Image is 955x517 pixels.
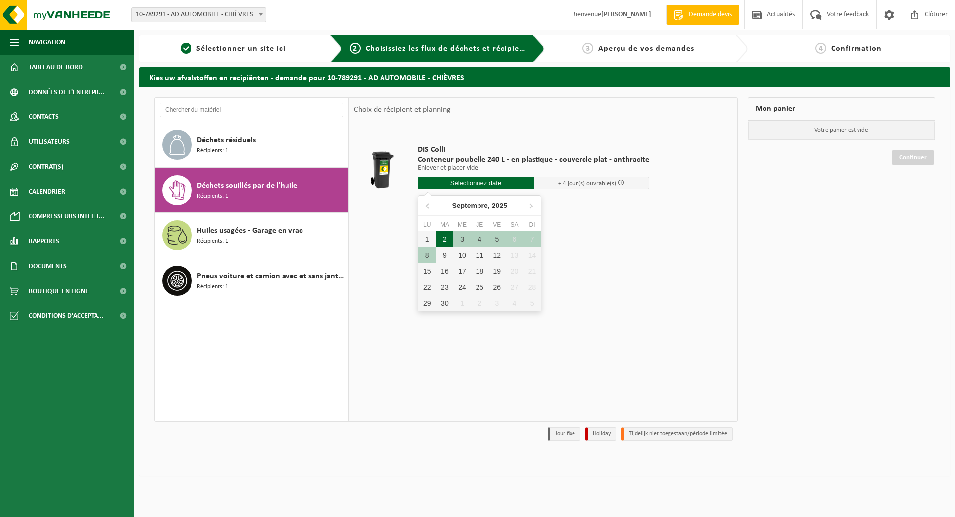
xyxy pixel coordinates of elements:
[29,154,63,179] span: Contrat(s)
[815,43,826,54] span: 4
[197,270,345,282] span: Pneus voiture et camion avec et sans jante en mélange
[418,279,436,295] div: 22
[453,247,471,263] div: 10
[506,220,523,230] div: Sa
[418,177,534,189] input: Sélectionnez date
[418,263,436,279] div: 15
[144,43,322,55] a: 1Sélectionner un site ici
[471,231,488,247] div: 4
[29,254,67,279] span: Documents
[453,231,471,247] div: 3
[29,55,83,80] span: Tableau de bord
[488,231,506,247] div: 5
[197,225,303,237] span: Huiles usagées - Garage en vrac
[29,229,59,254] span: Rapports
[666,5,739,25] a: Demande devis
[197,192,228,201] span: Récipients: 1
[181,43,191,54] span: 1
[471,279,488,295] div: 25
[29,80,105,104] span: Données de l'entrepr...
[197,146,228,156] span: Récipients: 1
[748,97,936,121] div: Mon panier
[488,295,506,311] div: 3
[131,7,266,22] span: 10-789291 - AD AUTOMOBILE - CHIÈVRES
[488,220,506,230] div: Ve
[488,263,506,279] div: 19
[350,43,361,54] span: 2
[418,145,649,155] span: DIS Colli
[686,10,734,20] span: Demande devis
[29,279,89,304] span: Boutique en ligne
[585,427,616,441] li: Holiday
[471,295,488,311] div: 2
[453,279,471,295] div: 24
[418,231,436,247] div: 1
[29,204,105,229] span: Compresseurs intelli...
[492,202,507,209] i: 2025
[349,98,456,122] div: Choix de récipient et planning
[448,198,511,213] div: Septembre,
[436,231,453,247] div: 2
[436,279,453,295] div: 23
[831,45,882,53] span: Confirmation
[892,150,934,165] a: Continuer
[29,129,70,154] span: Utilisateurs
[523,220,541,230] div: Di
[436,220,453,230] div: Ma
[197,180,297,192] span: Déchets souillés par de l'huile
[453,295,471,311] div: 1
[418,165,649,172] p: Enlever et placer vide
[488,247,506,263] div: 12
[558,180,616,187] span: + 4 jour(s) ouvrable(s)
[453,220,471,230] div: Me
[132,8,266,22] span: 10-789291 - AD AUTOMOBILE - CHIÈVRES
[436,263,453,279] div: 16
[160,103,343,117] input: Chercher du matériel
[197,237,228,246] span: Récipients: 1
[197,282,228,292] span: Récipients: 1
[598,45,694,53] span: Aperçu de vos demandes
[196,45,286,53] span: Sélectionner un site ici
[155,213,348,258] button: Huiles usagées - Garage en vrac Récipients: 1
[471,220,488,230] div: Je
[155,258,348,303] button: Pneus voiture et camion avec et sans jante en mélange Récipients: 1
[436,247,453,263] div: 9
[155,122,348,168] button: Déchets résiduels Récipients: 1
[548,427,580,441] li: Jour fixe
[436,295,453,311] div: 30
[582,43,593,54] span: 3
[621,427,733,441] li: Tijdelijk niet toegestaan/période limitée
[418,247,436,263] div: 8
[471,247,488,263] div: 11
[471,263,488,279] div: 18
[601,11,651,18] strong: [PERSON_NAME]
[418,220,436,230] div: Lu
[139,67,950,87] h2: Kies uw afvalstoffen en recipiënten - demande pour 10-789291 - AD AUTOMOBILE - CHIÈVRES
[29,30,65,55] span: Navigation
[453,263,471,279] div: 17
[29,179,65,204] span: Calendrier
[748,121,935,140] p: Votre panier est vide
[366,45,531,53] span: Choisissiez les flux de déchets et récipients
[488,279,506,295] div: 26
[155,168,348,213] button: Déchets souillés par de l'huile Récipients: 1
[197,134,256,146] span: Déchets résiduels
[418,155,649,165] span: Conteneur poubelle 240 L - en plastique - couvercle plat - anthracite
[418,295,436,311] div: 29
[29,104,59,129] span: Contacts
[29,304,104,328] span: Conditions d'accepta...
